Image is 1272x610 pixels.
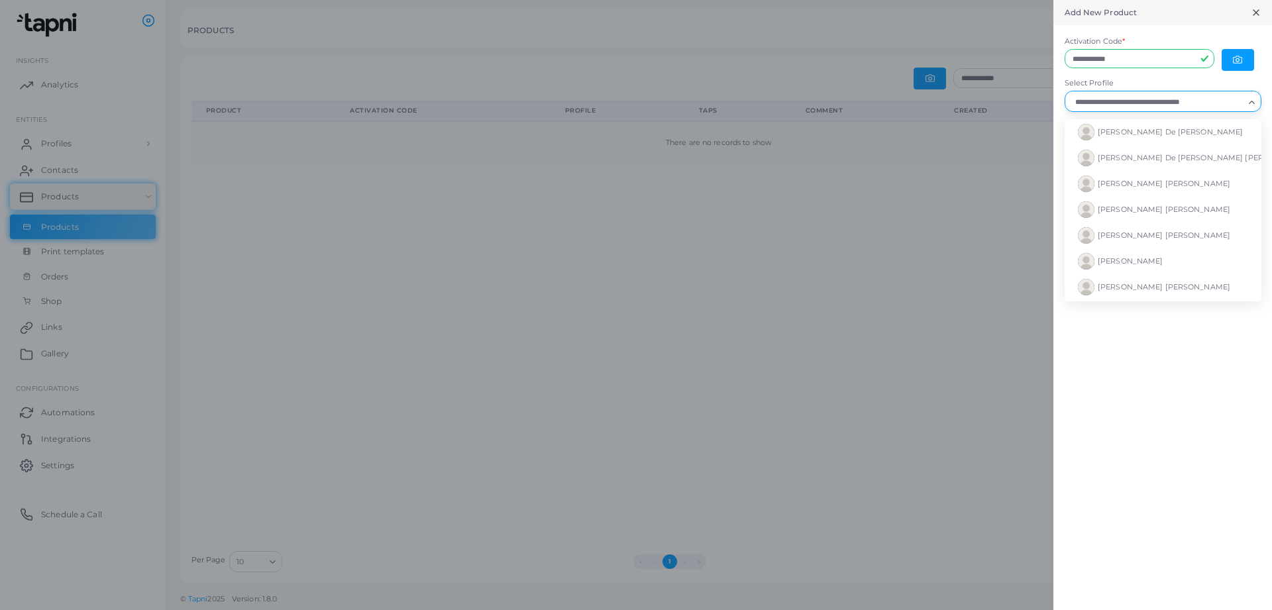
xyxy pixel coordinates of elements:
div: Search for option [1065,91,1261,112]
button: Cancel [1114,163,1163,183]
input: Search for option [1071,95,1244,109]
label: Activation Code [1065,36,1126,47]
h5: Add New Product [1065,8,1138,17]
label: Comment [1065,119,1103,130]
label: Select Profile [1065,78,1261,89]
button: Add [1065,163,1104,183]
